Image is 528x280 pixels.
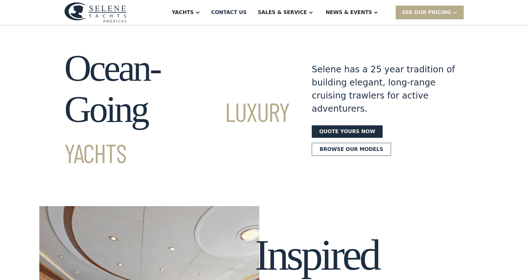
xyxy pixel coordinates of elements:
[258,9,307,16] div: Sales & Service
[326,9,372,16] div: News & EVENTS
[312,125,383,138] a: Quote yours now
[172,9,194,16] div: Yachts
[211,9,247,16] div: Contact US
[64,48,289,171] h1: Ocean-Going
[64,2,127,22] img: logo
[396,6,464,19] div: SEE Our Pricing
[64,96,289,168] span: Luxury Yachts
[402,9,451,16] div: SEE Our Pricing
[312,143,391,156] a: Browse our models
[312,63,455,115] div: Selene has a 25 year tradition of building elegant, long-range cruising trawlers for active adven...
